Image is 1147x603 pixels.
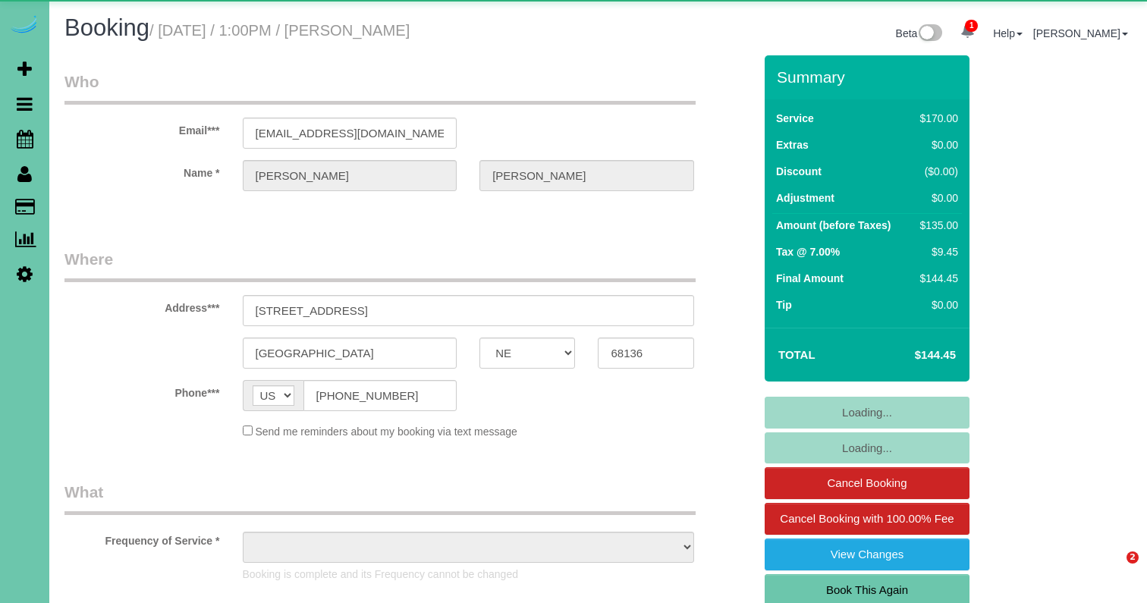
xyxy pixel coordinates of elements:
[776,297,792,312] label: Tip
[64,71,696,105] legend: Who
[914,190,958,206] div: $0.00
[776,137,809,152] label: Extras
[765,539,969,570] a: View Changes
[1095,551,1132,588] iframe: Intercom live chat
[914,164,958,179] div: ($0.00)
[993,27,1023,39] a: Help
[53,160,231,181] label: Name *
[53,528,231,548] label: Frequency of Service *
[64,14,149,41] span: Booking
[953,15,982,49] a: 1
[255,426,517,438] span: Send me reminders about my booking via text message
[9,15,39,36] img: Automaid Logo
[914,297,958,312] div: $0.00
[64,248,696,282] legend: Where
[776,218,891,233] label: Amount (before Taxes)
[243,567,694,582] p: Booking is complete and its Frequency cannot be changed
[1127,551,1139,564] span: 2
[896,27,943,39] a: Beta
[776,244,840,259] label: Tax @ 7.00%
[765,503,969,535] a: Cancel Booking with 100.00% Fee
[869,349,956,362] h4: $144.45
[765,467,969,499] a: Cancel Booking
[776,164,822,179] label: Discount
[914,218,958,233] div: $135.00
[64,481,696,515] legend: What
[149,22,410,39] small: / [DATE] / 1:00PM / [PERSON_NAME]
[1033,27,1128,39] a: [PERSON_NAME]
[778,348,815,361] strong: Total
[965,20,978,32] span: 1
[914,244,958,259] div: $9.45
[914,271,958,286] div: $144.45
[776,111,814,126] label: Service
[780,512,954,525] span: Cancel Booking with 100.00% Fee
[917,24,942,44] img: New interface
[914,137,958,152] div: $0.00
[776,190,834,206] label: Adjustment
[777,68,962,86] h3: Summary
[776,271,844,286] label: Final Amount
[914,111,958,126] div: $170.00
